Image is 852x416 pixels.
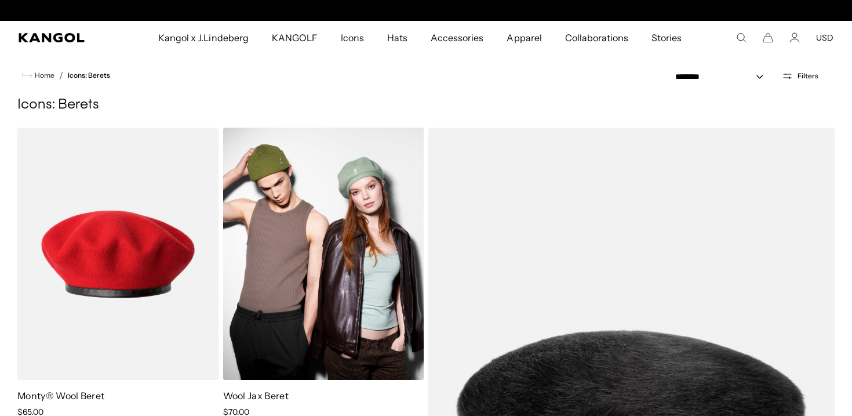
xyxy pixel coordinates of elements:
[554,21,640,55] a: Collaborations
[387,21,407,55] span: Hats
[507,21,541,55] span: Apparel
[223,128,424,380] img: Wool Jax Beret
[17,390,104,401] a: Monty® Wool Beret
[419,21,495,55] a: Accessories
[19,33,104,42] a: Kangol
[68,71,110,79] a: Icons: Berets
[816,32,833,43] button: USD
[223,390,289,401] a: Wool Jax Beret
[307,6,545,15] div: Announcement
[158,21,249,55] span: Kangol x J.Lindeberg
[341,21,364,55] span: Icons
[736,32,747,43] summary: Search here
[22,70,54,81] a: Home
[147,21,260,55] a: Kangol x J.Lindeberg
[260,21,329,55] a: KANGOLF
[798,72,818,80] span: Filters
[789,32,800,43] a: Account
[329,21,376,55] a: Icons
[671,71,775,83] select: Sort by: Featured
[17,96,835,114] h1: Icons: Berets
[640,21,693,55] a: Stories
[431,21,483,55] span: Accessories
[376,21,419,55] a: Hats
[565,21,628,55] span: Collaborations
[651,21,682,55] span: Stories
[272,21,318,55] span: KANGOLF
[495,21,553,55] a: Apparel
[17,128,219,380] img: Monty® Wool Beret
[307,6,545,15] div: 1 of 2
[763,32,773,43] button: Cart
[54,68,63,82] li: /
[307,6,545,15] slideshow-component: Announcement bar
[775,71,825,81] button: Open filters
[32,71,54,79] span: Home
